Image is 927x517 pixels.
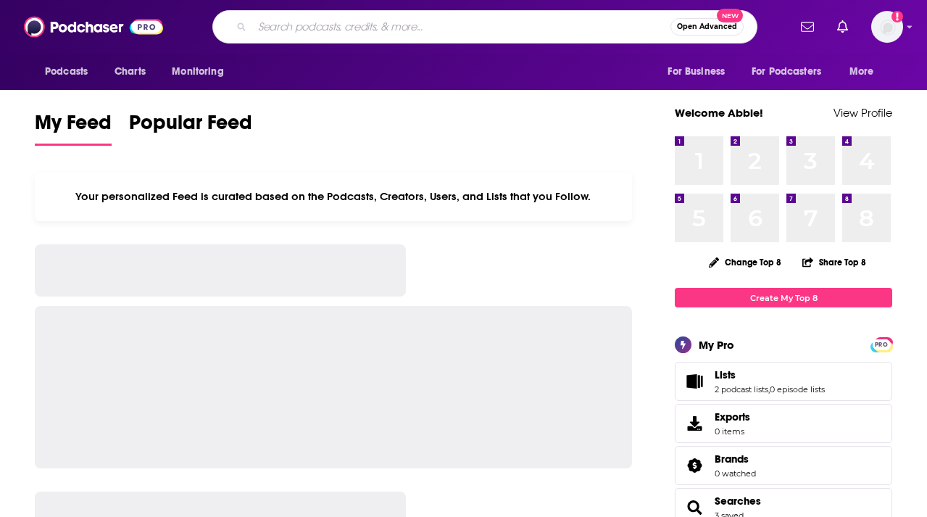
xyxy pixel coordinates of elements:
span: 0 items [715,426,750,437]
button: open menu [162,58,242,86]
span: Brands [715,452,749,466]
span: Exports [715,410,750,423]
img: Podchaser - Follow, Share and Rate Podcasts [24,13,163,41]
span: PRO [873,339,890,350]
span: For Podcasters [752,62,821,82]
button: Open AdvancedNew [670,18,744,36]
button: Share Top 8 [802,248,867,276]
button: open menu [742,58,842,86]
a: 2 podcast lists [715,384,768,394]
a: Brands [715,452,756,466]
svg: Add a profile image [891,11,903,22]
a: Create My Top 8 [675,288,892,307]
a: Lists [680,371,709,392]
button: open menu [35,58,107,86]
div: Your personalized Feed is curated based on the Podcasts, Creators, Users, and Lists that you Follow. [35,172,632,221]
a: My Feed [35,110,112,146]
span: My Feed [35,110,112,144]
a: 0 episode lists [770,384,825,394]
a: Charts [105,58,154,86]
a: 0 watched [715,468,756,479]
span: Popular Feed [129,110,252,144]
span: Logged in as abbie.hatfield [871,11,903,43]
span: Charts [115,62,146,82]
span: Lists [715,368,736,381]
span: , [768,384,770,394]
a: Welcome Abbie! [675,106,763,120]
div: Search podcasts, credits, & more... [212,10,757,44]
span: Exports [680,413,709,434]
button: Show profile menu [871,11,903,43]
button: open menu [839,58,892,86]
a: PRO [873,339,890,350]
span: For Business [668,62,725,82]
span: Brands [675,446,892,485]
span: Open Advanced [677,23,737,30]
span: Lists [675,362,892,401]
span: Monitoring [172,62,223,82]
a: Lists [715,368,825,381]
div: My Pro [699,338,734,352]
a: View Profile [834,106,892,120]
span: Podcasts [45,62,88,82]
a: Brands [680,455,709,476]
span: More [849,62,874,82]
button: Change Top 8 [700,253,790,271]
input: Search podcasts, credits, & more... [252,15,670,38]
button: open menu [657,58,743,86]
a: Popular Feed [129,110,252,146]
a: Exports [675,404,892,443]
a: Show notifications dropdown [795,15,820,39]
span: New [717,9,743,22]
a: Searches [715,495,761,508]
a: Show notifications dropdown [831,15,854,39]
img: User Profile [871,11,903,43]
